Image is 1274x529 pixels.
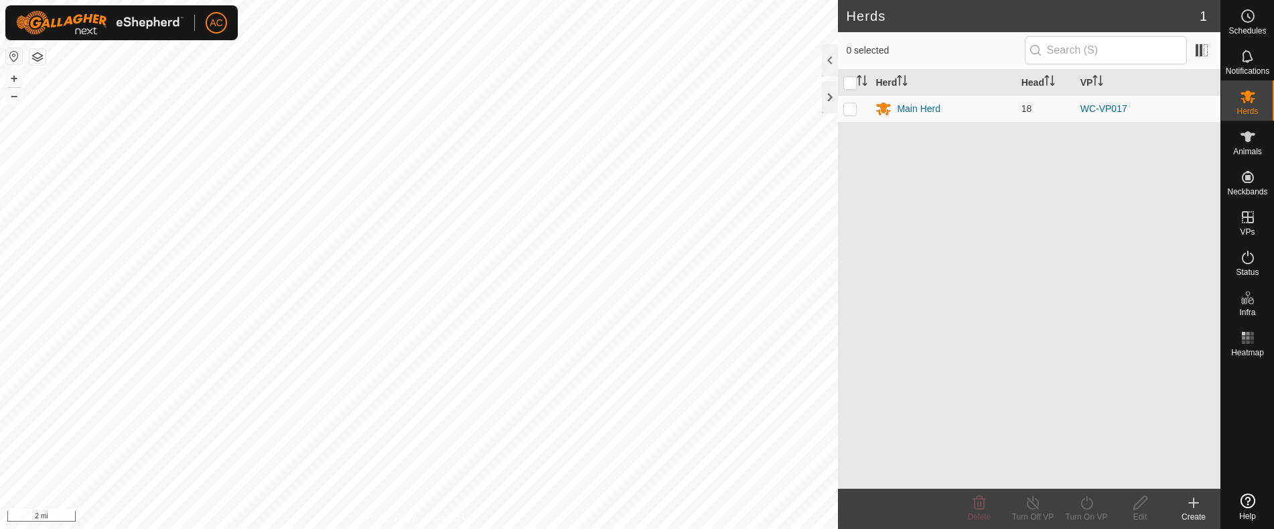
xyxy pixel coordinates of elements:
img: Gallagher Logo [16,11,184,35]
span: Animals [1233,148,1262,156]
th: Herd [870,70,1015,96]
span: AC [210,16,222,30]
a: WC-VP017 [1080,103,1127,114]
h2: Herds [846,8,1199,24]
span: Delete [968,512,991,522]
th: VP [1075,70,1220,96]
span: Heatmap [1231,349,1264,357]
p-sorticon: Activate to sort [1044,77,1055,88]
div: Turn Off VP [1006,511,1060,523]
button: + [6,70,22,86]
div: Main Herd [897,102,940,116]
th: Head [1016,70,1075,96]
div: Turn On VP [1060,511,1113,523]
span: Schedules [1228,27,1266,35]
span: Herds [1236,107,1258,115]
p-sorticon: Activate to sort [1092,77,1103,88]
span: VPs [1240,228,1255,236]
a: Help [1221,488,1274,526]
span: 18 [1021,103,1032,114]
p-sorticon: Activate to sort [857,77,867,88]
p-sorticon: Activate to sort [897,77,908,88]
a: Contact Us [432,512,472,524]
span: 0 selected [846,44,1024,58]
button: Reset Map [6,48,22,64]
button: Map Layers [29,49,46,65]
div: Create [1167,511,1220,523]
button: – [6,88,22,104]
a: Privacy Policy [366,512,417,524]
div: Edit [1113,511,1167,523]
span: Help [1239,512,1256,520]
span: Notifications [1226,67,1269,75]
span: 1 [1200,6,1207,26]
span: Infra [1239,308,1255,316]
input: Search (S) [1025,36,1187,64]
span: Neckbands [1227,188,1267,196]
span: Status [1236,268,1259,276]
